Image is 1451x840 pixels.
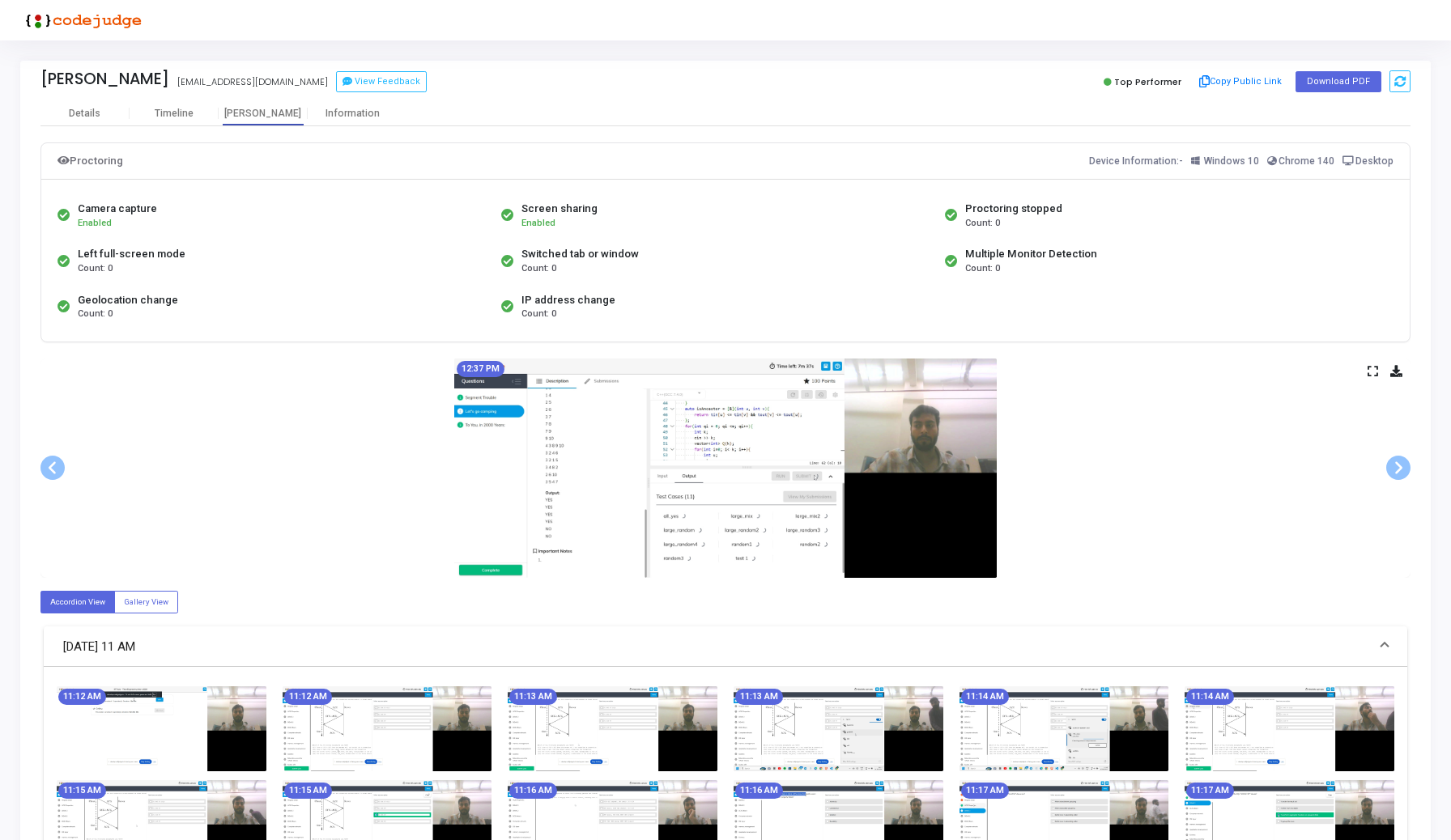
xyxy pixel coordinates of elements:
mat-chip: 11:16 AM [735,783,783,799]
label: Accordion View [40,591,115,613]
mat-chip: 11:14 AM [1186,689,1234,705]
img: screenshot-1758001462343.jpeg [960,686,1169,771]
span: Count: 0 [521,262,556,276]
div: [EMAIL_ADDRESS][DOMAIN_NAME] [177,75,328,89]
span: Windows 10 [1204,155,1259,167]
div: Device Information:- [1089,151,1394,171]
div: Multiple Monitor Detection [965,246,1097,262]
div: Details [69,108,100,120]
img: screenshot-1758001371998.jpeg [283,686,492,771]
div: Left full-screen mode [78,246,185,262]
mat-chip: 11:16 AM [509,783,557,799]
div: Screen sharing [521,201,598,217]
div: [PERSON_NAME] [40,70,169,88]
span: Top Performer [1114,75,1181,88]
mat-chip: 12:37 PM [457,361,504,377]
span: Enabled [521,218,555,228]
mat-chip: 11:14 AM [961,689,1009,705]
img: screenshot-1758001402326.jpeg [508,686,717,771]
mat-chip: 11:13 AM [509,689,557,705]
img: screenshot-1758001492350.jpeg [1185,686,1394,771]
mat-chip: 11:13 AM [735,689,783,705]
div: Geolocation change [78,292,178,308]
img: logo [20,4,142,36]
div: IP address change [521,292,615,308]
button: View Feedback [336,71,427,92]
label: Gallery View [114,591,178,613]
div: Proctoring stopped [965,201,1062,217]
img: screenshot-1758001432336.jpeg [734,686,943,771]
span: Count: 0 [965,217,1000,231]
span: Desktop [1355,155,1394,167]
span: Enabled [78,218,112,228]
span: Count: 0 [521,308,556,321]
span: Chrome 140 [1279,155,1334,167]
span: Count: 0 [78,262,113,276]
span: Count: 0 [965,262,1000,276]
mat-chip: 11:12 AM [284,689,332,705]
div: [PERSON_NAME] [219,108,308,120]
mat-chip: 11:15 AM [284,783,332,799]
img: screenshot-1758001341963.jpeg [57,686,266,771]
mat-expansion-panel-header: [DATE] 11 AM [44,626,1407,667]
div: Information [308,108,397,120]
mat-chip: 11:17 AM [961,783,1009,799]
div: Proctoring [57,151,123,171]
mat-chip: 11:17 AM [1186,783,1234,799]
div: Camera capture [78,201,157,217]
div: Switched tab or window [521,246,639,262]
span: Count: 0 [78,308,113,321]
button: Download PDF [1296,71,1381,92]
div: Timeline [155,108,194,120]
mat-chip: 11:12 AM [58,689,106,705]
img: screenshot-1758006442289.jpeg [454,358,997,578]
mat-chip: 11:15 AM [58,783,106,799]
mat-panel-title: [DATE] 11 AM [63,638,1368,656]
button: Copy Public Link [1194,70,1287,94]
